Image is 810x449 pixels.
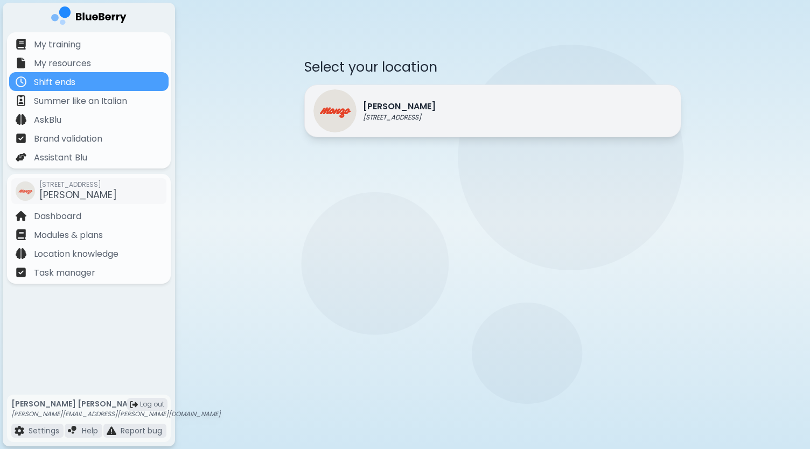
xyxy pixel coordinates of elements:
[130,401,138,409] img: logout
[16,211,26,221] img: file icon
[140,400,164,409] span: Log out
[304,58,681,76] p: Select your location
[34,248,118,261] p: Location knowledge
[34,132,102,145] p: Brand validation
[121,426,162,436] p: Report bug
[107,426,116,436] img: file icon
[11,399,221,409] p: [PERSON_NAME] [PERSON_NAME]
[16,152,26,163] img: file icon
[34,38,81,51] p: My training
[39,188,117,201] span: [PERSON_NAME]
[16,58,26,68] img: file icon
[16,114,26,125] img: file icon
[34,266,95,279] p: Task manager
[15,426,24,436] img: file icon
[16,133,26,144] img: file icon
[82,426,98,436] p: Help
[16,39,26,50] img: file icon
[34,114,61,127] p: AskBlu
[16,248,26,259] img: file icon
[16,76,26,87] img: file icon
[34,95,127,108] p: Summer like an Italian
[363,100,436,113] p: [PERSON_NAME]
[34,229,103,242] p: Modules & plans
[16,181,35,201] img: company thumbnail
[16,229,26,240] img: file icon
[16,267,26,278] img: file icon
[34,151,87,164] p: Assistant Blu
[363,113,436,122] p: [STREET_ADDRESS]
[51,6,127,29] img: company logo
[34,76,75,89] p: Shift ends
[34,57,91,70] p: My resources
[34,210,81,223] p: Dashboard
[68,426,78,436] img: file icon
[16,95,26,106] img: file icon
[29,426,59,436] p: Settings
[39,180,117,189] span: [STREET_ADDRESS]
[11,410,221,418] p: [PERSON_NAME][EMAIL_ADDRESS][PERSON_NAME][DOMAIN_NAME]
[313,89,357,132] img: Monzo logo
